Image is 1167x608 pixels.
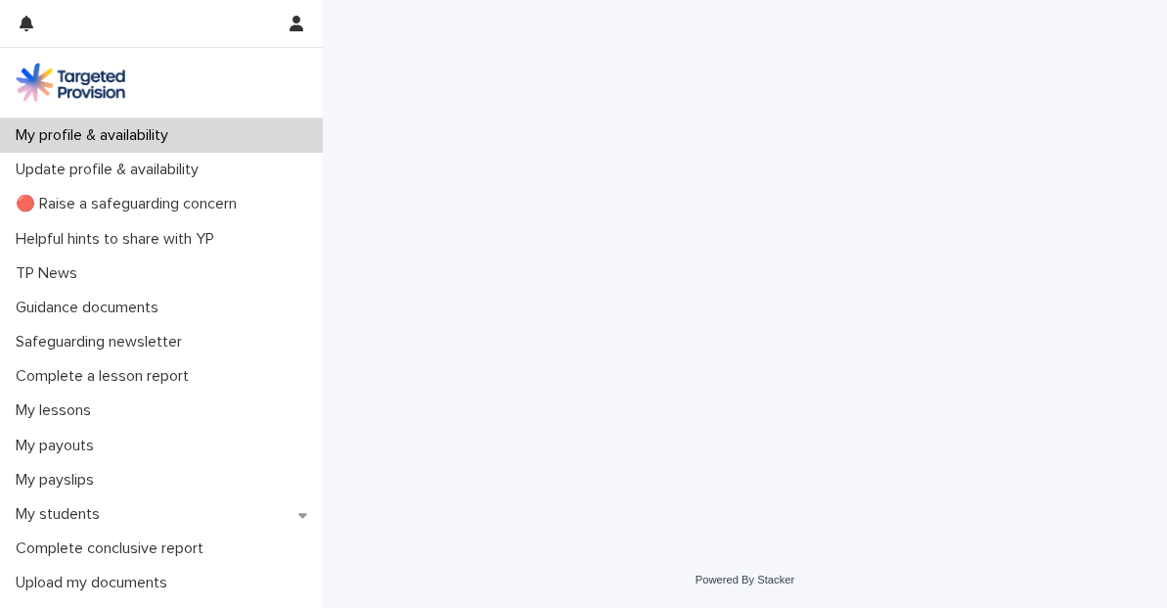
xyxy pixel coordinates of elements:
a: Powered By Stacker [696,574,794,585]
p: Complete conclusive report [8,539,219,558]
p: Guidance documents [8,299,174,317]
p: My payouts [8,437,110,455]
img: M5nRWzHhSzIhMunXDL62 [16,63,125,102]
p: Safeguarding newsletter [8,333,198,351]
p: My payslips [8,471,110,490]
p: Helpful hints to share with YP [8,230,230,249]
p: My students [8,505,115,524]
p: Update profile & availability [8,161,214,179]
p: Complete a lesson report [8,367,204,386]
p: My profile & availability [8,126,184,145]
p: My lessons [8,401,107,420]
p: TP News [8,264,93,283]
p: Upload my documents [8,574,183,592]
p: 🔴 Raise a safeguarding concern [8,195,252,213]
